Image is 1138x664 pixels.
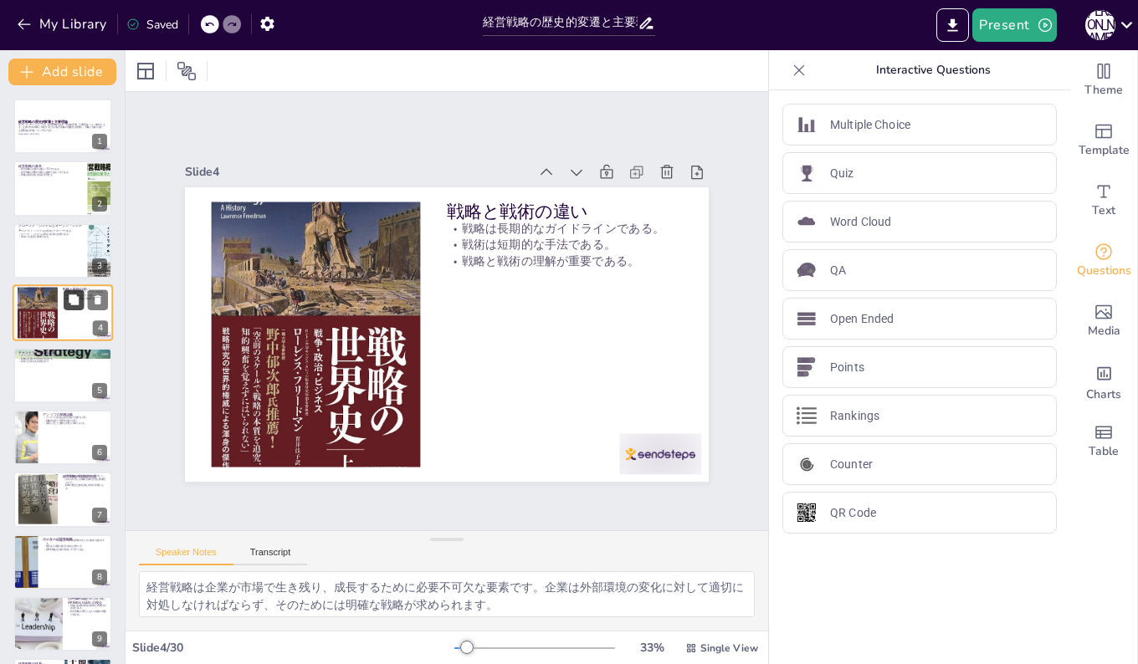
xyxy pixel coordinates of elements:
p: 経営戦略は環境の変化に敏感であるべきである。 [18,170,83,173]
p: QA [830,262,846,279]
div: Layout [132,58,159,84]
div: Add charts and graphs [1070,351,1137,411]
p: チャンドラーの戦略定義 [18,350,107,355]
img: Word Cloud icon [797,212,817,232]
div: 7 [13,472,112,527]
span: Single View [700,641,758,655]
div: Get real-time input from your audience [1070,231,1137,291]
span: Text [1092,202,1115,220]
p: 経営戦略の基本 [18,163,83,168]
div: https://cdn.sendsteps.com/images/logo/sendsteps_logo_white.pnghttps://cdn.sendsteps.com/images/lo... [13,223,112,278]
p: 戦略と戦術の違い [63,287,108,292]
p: Rankings [830,407,879,425]
span: Media [1088,322,1120,340]
button: Add slide [8,59,116,85]
p: 経営戦略は企業の成長に不可欠である。 [18,167,83,171]
p: [DATE]年代には事業活動の管理が重要視された。 [63,478,107,484]
p: QR Code [830,504,876,522]
span: Charts [1086,386,1121,404]
p: 環境に応じた柔軟な対応が求められる。 [43,422,107,426]
div: 6 [92,445,107,460]
button: Speaker Notes [139,547,233,565]
p: 戦術とは異なる役割を持つ。 [18,360,107,363]
div: 5 [92,383,107,398]
p: 戦略は持続的な成長を実現する。 [18,173,83,176]
div: Add a table [1070,411,1137,472]
textarea: 戦略は企業が長期的に追求すべき目標を示すガイドラインです。このガイドラインに基づいて、企業は意思決定を行い、リソースを配分します。 戦術は短期的な状況に応じて変化する具体的な手法です。企業は戦略... [139,571,755,617]
p: クローズド・システムとオープン・システム [18,223,83,232]
p: Quiz [830,165,854,182]
div: 9 [13,596,112,651]
img: QA icon [797,260,817,280]
p: Counter [830,456,873,473]
div: https://cdn.sendsteps.com/images/logo/sendsteps_logo_white.pnghttps://cdn.sendsteps.com/images/lo... [13,410,112,465]
p: 本プレゼンテーションでは、経営戦略の基本、歴史的変遷、主要理論について解説します。企業が外部環境に対処するための経営戦略の重要性を理解し、戦略と戦術の違い、主要理論の発展について学びます。 [18,123,107,132]
img: Multiple Choice icon [797,115,817,135]
div: 9 [92,631,107,646]
p: ポーターの理論は競争環境を理解するための指針を提供する。 [43,539,107,544]
p: オープン・システムは現在の企業に必要である。 [18,232,83,236]
button: Delete Slide [88,290,108,310]
div: Add ready made slides [1070,110,1137,171]
button: Export to PowerPoint [936,8,969,42]
div: Slide 4 [185,164,528,180]
div: Add text boxes [1070,171,1137,231]
div: 4 [93,321,108,336]
p: 戦略の進化は持続的な成長の基盤となる。 [63,484,107,490]
span: Questions [1077,262,1131,280]
p: 戦略は長期的なガイドラインである。 [63,291,108,294]
div: https://cdn.sendsteps.com/images/logo/sendsteps_logo_white.pnghttps://cdn.sendsteps.com/images/lo... [13,161,112,216]
div: https://cdn.sendsteps.com/images/logo/sendsteps_logo_white.pnghttps://cdn.sendsteps.com/images/lo... [13,284,113,341]
div: 8 [92,570,107,585]
img: Counter icon [797,454,817,474]
p: 環境への適応が重要である。 [18,236,83,239]
strong: 経営戦略の歴史的変遷と主要理論 [18,120,68,124]
button: [PERSON_NAME] [1085,8,1115,42]
img: Open Ended icon [797,309,817,329]
button: Transcript [233,547,308,565]
p: Generated with [URL] [18,132,107,135]
div: Add images, graphics, shapes or video [1070,291,1137,351]
p: 経営戦略は組織全体の活動に関連している。 [68,598,107,604]
button: Present [972,8,1056,42]
p: アンゾフの定義は意思決定の指針を示す。 [43,416,107,419]
div: 1 [92,134,107,149]
button: My Library [13,11,114,38]
div: https://cdn.sendsteps.com/images/logo/sendsteps_logo_white.pnghttps://cdn.sendsteps.com/images/lo... [13,99,112,154]
div: 8 [13,534,112,590]
span: Position [177,61,197,81]
span: Template [1079,141,1130,160]
p: Open Ended [830,310,894,328]
p: 経営戦略の実行には人や組織の問題が関わる。 [68,610,107,616]
p: アンゾフの戦略定義 [43,412,107,417]
img: Rankings icon [797,406,817,426]
p: チャンドラーの定義は戦略の本質を示す。 [18,354,107,357]
input: Insert title [483,11,638,35]
p: Word Cloud [830,213,891,231]
div: Saved [126,17,178,33]
div: Change the overall theme [1070,50,1137,110]
p: Interactive Questions [812,50,1053,90]
p: 戦略的決定と管理的決定の区分。 [43,419,107,422]
p: 戦略と戦術の理解が重要である。 [447,253,683,268]
span: Table [1089,442,1119,461]
button: Duplicate Slide [64,290,84,310]
p: 戦略と戦術の違い [447,200,683,224]
p: 競争戦略は企業の成長に不可欠である。 [43,548,107,551]
div: [PERSON_NAME] [1085,10,1115,40]
p: 戦略と戦術の理解が重要である。 [63,298,108,301]
span: Theme [1084,81,1123,100]
div: https://cdn.sendsteps.com/images/logo/sendsteps_logo_white.pnghttps://cdn.sendsteps.com/images/lo... [13,348,112,403]
p: Points [830,359,864,376]
p: クローズド・システムは過去のアプローチである。 [18,229,83,232]
p: 戦術は短期的な手法である。 [447,237,683,253]
img: QR Code icon [797,503,817,523]
p: 戦略は長期的なガイドラインである。 [447,220,683,236]
p: 戦術は短期的な手法である。 [63,294,108,298]
img: Points icon [797,357,817,377]
div: 33 % [632,640,672,656]
p: 魅力ある産業の発見が成功に繋がる。 [43,545,107,549]
p: Multiple Choice [830,116,910,134]
div: Slide 4 / 30 [132,640,454,656]
p: 戦略と組織の問題を同時に考慮する必要がある。 [68,604,107,610]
